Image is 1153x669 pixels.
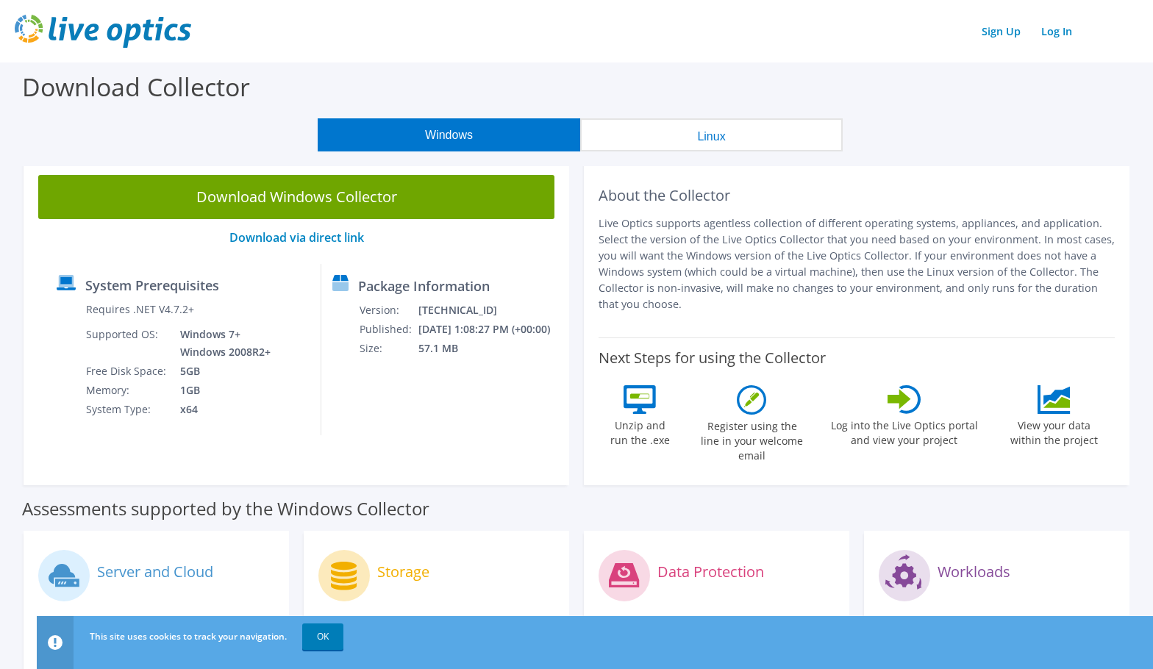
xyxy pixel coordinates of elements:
[418,320,563,339] td: [DATE] 1:08:27 PM (+00:00)
[697,415,807,463] label: Register using the line in your welcome email
[359,301,418,320] td: Version:
[22,501,429,516] label: Assessments supported by the Windows Collector
[359,320,418,339] td: Published:
[418,339,563,358] td: 57.1 MB
[85,362,169,381] td: Free Disk Space:
[97,565,213,579] label: Server and Cloud
[169,381,274,400] td: 1GB
[85,400,169,419] td: System Type:
[359,339,418,358] td: Size:
[15,15,191,48] img: live_optics_svg.svg
[169,362,274,381] td: 5GB
[229,229,364,246] a: Download via direct link
[599,187,1115,204] h2: About the Collector
[318,118,580,151] button: Windows
[1002,414,1107,448] label: View your data within the project
[85,381,169,400] td: Memory:
[580,118,843,151] button: Linux
[85,325,169,362] td: Supported OS:
[38,175,554,219] a: Download Windows Collector
[169,400,274,419] td: x64
[657,565,764,579] label: Data Protection
[86,302,194,317] label: Requires .NET V4.7.2+
[1034,21,1079,42] a: Log In
[974,21,1028,42] a: Sign Up
[830,414,979,448] label: Log into the Live Optics portal and view your project
[418,301,563,320] td: [TECHNICAL_ID]
[358,279,490,293] label: Package Information
[302,623,343,650] a: OK
[90,630,287,643] span: This site uses cookies to track your navigation.
[22,70,250,104] label: Download Collector
[938,565,1010,579] label: Workloads
[599,349,826,367] label: Next Steps for using the Collector
[599,215,1115,312] p: Live Optics supports agentless collection of different operating systems, appliances, and applica...
[607,414,674,448] label: Unzip and run the .exe
[85,278,219,293] label: System Prerequisites
[377,565,429,579] label: Storage
[169,325,274,362] td: Windows 7+ Windows 2008R2+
